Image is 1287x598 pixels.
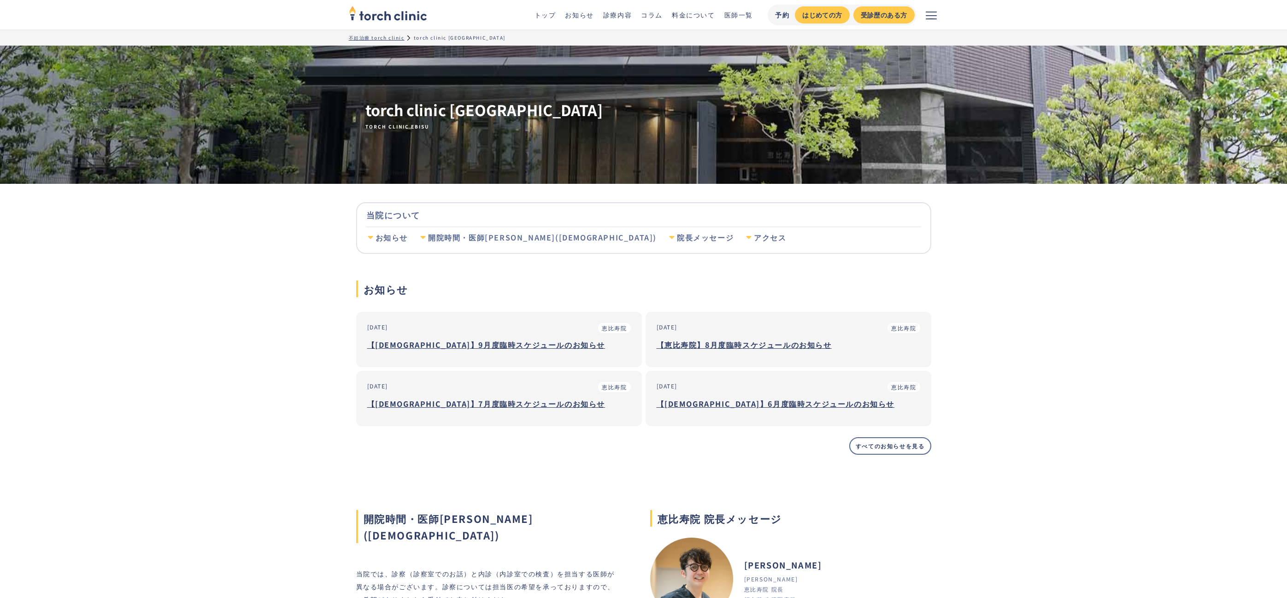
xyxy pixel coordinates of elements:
a: [DATE]恵比寿院【[DEMOGRAPHIC_DATA]】9月度臨時スケジュールのお知らせ [356,312,642,367]
div: 院長メッセージ [677,233,734,243]
a: 開院時間・医師[PERSON_NAME]([DEMOGRAPHIC_DATA]) [419,227,657,248]
a: home [349,6,427,23]
div: 当院について [366,203,921,227]
a: [DATE]恵比寿院【恵比寿院】8月度臨時スケジュールのお知らせ [646,312,931,367]
div: 受診歴のある方 [861,10,907,20]
div: torch clinic [GEOGRAPHIC_DATA] [414,34,505,41]
a: トップ [535,10,556,19]
h1: torch clinic [GEOGRAPHIC_DATA] [365,100,603,130]
img: torch clinic [349,3,427,23]
div: [PERSON_NAME] [744,575,798,583]
div: [DATE] [367,323,388,331]
a: 診療内容 [603,10,632,19]
h3: 【[DEMOGRAPHIC_DATA]】7月度臨時スケジュールのお知らせ [367,397,631,410]
a: 受診歴のある方 [853,6,915,23]
strong: [PERSON_NAME] [744,559,822,571]
div: 恵比寿院 [891,324,916,332]
a: お知らせ [565,10,594,19]
h3: 【[DEMOGRAPHIC_DATA]】9月度臨時スケジュールのお知らせ [367,338,631,352]
a: すべてのお知らせを見る [849,437,931,455]
a: 料金について [672,10,715,19]
div: 予約 [775,10,789,20]
div: はじめての方 [802,10,842,20]
h3: 【[DEMOGRAPHIC_DATA]】6月度臨時スケジュールのお知らせ [657,397,920,410]
a: 医師一覧 [724,10,753,19]
div: アクセス [754,233,786,243]
div: 恵比寿院 [602,324,627,332]
div: [DATE] [367,382,388,390]
div: 恵比寿院 院長 [744,585,784,593]
a: [DATE]恵比寿院【[DEMOGRAPHIC_DATA]】7月度臨時スケジュールのお知らせ [356,371,642,426]
a: お知らせ [366,227,408,248]
a: コラム [641,10,663,19]
h3: 【恵比寿院】8月度臨時スケジュールのお知らせ [657,338,920,352]
a: [DATE]恵比寿院【[DEMOGRAPHIC_DATA]】6月度臨時スケジュールのお知らせ [646,371,931,426]
div: 恵比寿院 [602,383,627,391]
h2: お知らせ [356,281,931,297]
h2: 開院時間・医師[PERSON_NAME]([DEMOGRAPHIC_DATA]) [356,510,621,543]
div: 開院時間・医師[PERSON_NAME]([DEMOGRAPHIC_DATA]) [428,233,657,243]
div: [DATE] [657,323,678,331]
a: アクセス [745,227,786,248]
div: 恵比寿院 [891,383,916,391]
a: 院長メッセージ [668,227,734,248]
span: TORCH CLINIC EBISU [365,123,603,130]
h2: 恵比寿院 院長メッセージ [650,510,915,527]
a: はじめての方 [795,6,849,23]
div: [DATE] [657,382,678,390]
a: 不妊治療 torch clinic [349,34,405,41]
div: お知らせ [376,233,408,243]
